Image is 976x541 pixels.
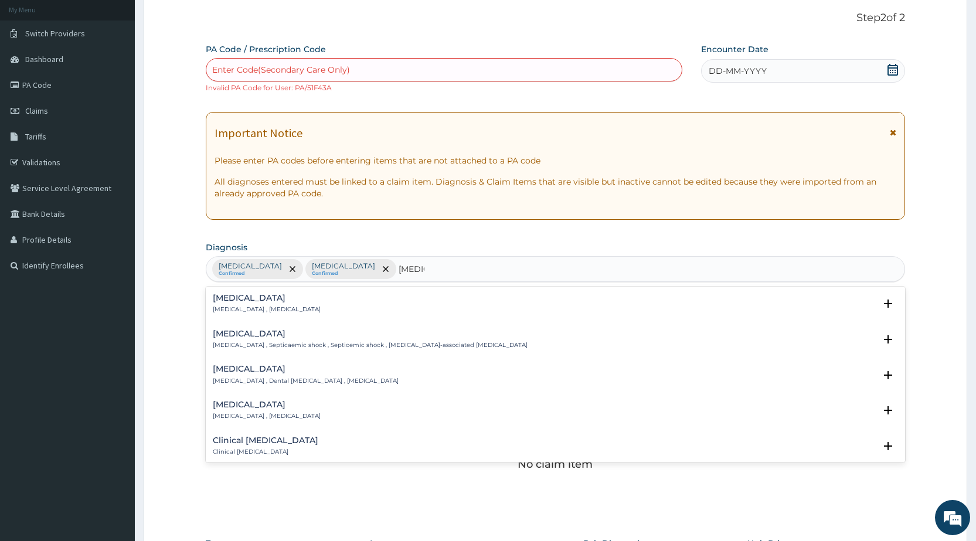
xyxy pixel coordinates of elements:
span: Dashboard [25,54,63,64]
small: Confirmed [312,271,375,277]
h1: Important Notice [215,127,302,139]
span: We're online! [68,148,162,266]
span: remove selection option [287,264,298,274]
h4: Clinical [MEDICAL_DATA] [213,436,318,445]
span: Tariffs [25,131,46,142]
h4: [MEDICAL_DATA] [213,365,399,373]
div: Minimize live chat window [192,6,220,34]
i: open select status [881,297,895,311]
img: d_794563401_company_1708531726252_794563401 [22,59,47,88]
i: open select status [881,368,895,382]
textarea: Type your message and hit 'Enter' [6,320,223,361]
p: [MEDICAL_DATA] , Septicaemic shock , Septicemic shock , [MEDICAL_DATA]-associated [MEDICAL_DATA] [213,341,528,349]
p: All diagnoses entered must be linked to a claim item. Diagnosis & Claim Items that are visible bu... [215,176,896,199]
p: No claim item [518,458,593,470]
p: Clinical [MEDICAL_DATA] [213,448,318,456]
span: remove selection option [380,264,391,274]
span: Switch Providers [25,28,85,39]
p: Step 2 of 2 [206,12,905,25]
label: Encounter Date [701,43,768,55]
p: [MEDICAL_DATA] , [MEDICAL_DATA] [213,412,321,420]
p: [MEDICAL_DATA] [312,261,375,271]
i: open select status [881,403,895,417]
span: Claims [25,106,48,116]
div: Enter Code(Secondary Care Only) [212,64,350,76]
i: open select status [881,439,895,453]
i: open select status [881,332,895,346]
p: [MEDICAL_DATA] [219,261,282,271]
p: Please enter PA codes before entering items that are not attached to a PA code [215,155,896,166]
h4: [MEDICAL_DATA] [213,400,321,409]
span: DD-MM-YYYY [709,65,767,77]
label: Diagnosis [206,241,247,253]
div: Chat with us now [61,66,197,81]
p: [MEDICAL_DATA] , [MEDICAL_DATA] [213,305,321,314]
small: Invalid PA Code for User: PA/51F43A [206,83,332,92]
h4: [MEDICAL_DATA] [213,329,528,338]
h4: [MEDICAL_DATA] [213,294,321,302]
small: Confirmed [219,271,282,277]
label: PA Code / Prescription Code [206,43,326,55]
p: [MEDICAL_DATA] , Dental [MEDICAL_DATA] , [MEDICAL_DATA] [213,377,399,385]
